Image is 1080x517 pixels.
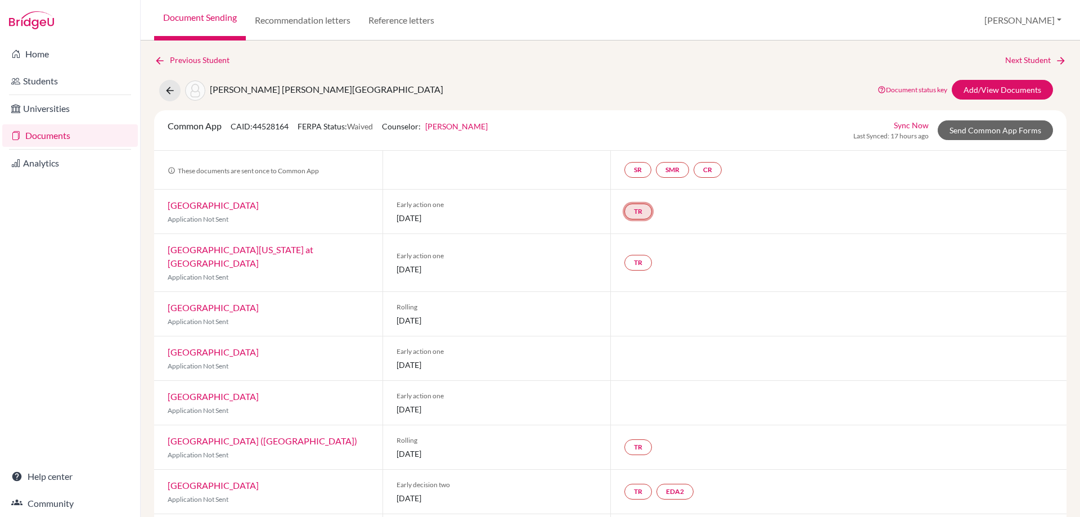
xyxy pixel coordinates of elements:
[853,131,929,141] span: Last Synced: 17 hours ago
[397,403,597,415] span: [DATE]
[168,215,228,223] span: Application Not Sent
[210,84,443,95] span: [PERSON_NAME] [PERSON_NAME][GEOGRAPHIC_DATA]
[397,314,597,326] span: [DATE]
[168,302,259,313] a: [GEOGRAPHIC_DATA]
[168,167,319,175] span: These documents are sent once to Common App
[656,162,689,178] a: SMR
[347,122,373,131] span: Waived
[397,200,597,210] span: Early action one
[397,212,597,224] span: [DATE]
[938,120,1053,140] a: Send Common App Forms
[397,263,597,275] span: [DATE]
[2,152,138,174] a: Analytics
[877,86,947,94] a: Document status key
[397,480,597,490] span: Early decision two
[2,492,138,515] a: Community
[624,255,652,271] a: TR
[168,480,259,491] a: [GEOGRAPHIC_DATA]
[168,391,259,402] a: [GEOGRAPHIC_DATA]
[397,391,597,401] span: Early action one
[2,43,138,65] a: Home
[168,495,228,503] span: Application Not Sent
[624,162,651,178] a: SR
[397,435,597,446] span: Rolling
[2,465,138,488] a: Help center
[397,302,597,312] span: Rolling
[168,406,228,415] span: Application Not Sent
[2,70,138,92] a: Students
[624,204,652,219] a: TR
[231,122,289,131] span: CAID: 44528164
[624,439,652,455] a: TR
[168,120,222,131] span: Common App
[168,451,228,459] span: Application Not Sent
[979,10,1066,31] button: [PERSON_NAME]
[425,122,488,131] a: [PERSON_NAME]
[168,435,357,446] a: [GEOGRAPHIC_DATA] ([GEOGRAPHIC_DATA])
[397,448,597,460] span: [DATE]
[382,122,488,131] span: Counselor:
[694,162,722,178] a: CR
[656,484,694,500] a: EDA2
[168,317,228,326] span: Application Not Sent
[397,347,597,357] span: Early action one
[894,119,929,131] a: Sync Now
[624,484,652,500] a: TR
[2,124,138,147] a: Documents
[168,273,228,281] span: Application Not Sent
[397,251,597,261] span: Early action one
[168,362,228,370] span: Application Not Sent
[9,11,54,29] img: Bridge-U
[1005,54,1066,66] a: Next Student
[154,54,238,66] a: Previous Student
[168,200,259,210] a: [GEOGRAPHIC_DATA]
[298,122,373,131] span: FERPA Status:
[397,359,597,371] span: [DATE]
[168,244,313,268] a: [GEOGRAPHIC_DATA][US_STATE] at [GEOGRAPHIC_DATA]
[952,80,1053,100] a: Add/View Documents
[397,492,597,504] span: [DATE]
[168,347,259,357] a: [GEOGRAPHIC_DATA]
[2,97,138,120] a: Universities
